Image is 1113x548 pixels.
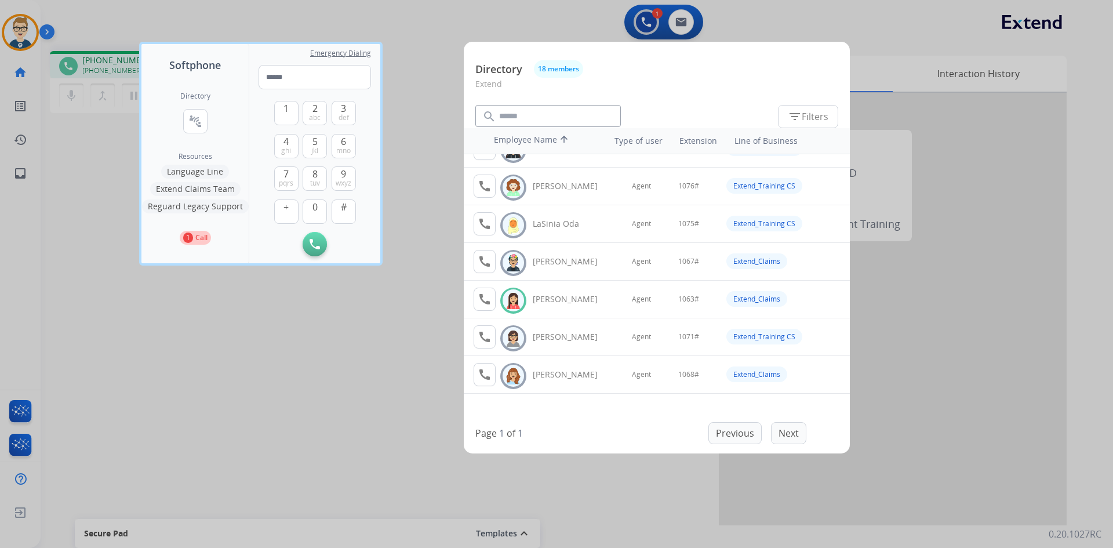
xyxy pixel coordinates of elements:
[303,134,327,158] button: 5jkl
[557,134,571,148] mat-icon: arrow_upward
[311,146,318,155] span: jkl
[195,233,208,243] p: Call
[726,178,802,194] div: Extend_Training CS
[312,200,318,214] span: 0
[533,180,610,192] div: [PERSON_NAME]
[726,366,787,382] div: Extend_Claims
[332,199,356,224] button: #
[179,152,212,161] span: Resources
[283,135,289,148] span: 4
[283,200,289,214] span: +
[312,167,318,181] span: 8
[478,179,492,193] mat-icon: call
[303,101,327,125] button: 2abc
[632,257,651,266] span: Agent
[336,146,351,155] span: mno
[534,60,583,78] button: 18 members
[678,257,699,266] span: 1067#
[632,332,651,342] span: Agent
[303,166,327,191] button: 8tuv
[488,128,592,154] th: Employee Name
[507,426,515,440] p: of
[632,219,651,228] span: Agent
[505,179,522,197] img: avatar
[274,134,299,158] button: 4ghi
[678,219,699,228] span: 1075#
[142,199,249,213] button: Reguard Legacy Support
[475,78,838,99] p: Extend
[505,254,522,272] img: avatar
[478,217,492,231] mat-icon: call
[339,113,349,122] span: def
[598,129,668,153] th: Type of user
[180,231,211,245] button: 1Call
[183,233,193,243] p: 1
[188,114,202,128] mat-icon: connect_without_contact
[478,330,492,344] mat-icon: call
[678,182,699,191] span: 1076#
[533,293,610,305] div: [PERSON_NAME]
[303,199,327,224] button: 0
[678,332,699,342] span: 1071#
[505,329,522,347] img: avatar
[478,292,492,306] mat-icon: call
[274,199,299,224] button: +
[310,239,320,249] img: call-button
[726,253,787,269] div: Extend_Claims
[678,295,699,304] span: 1063#
[505,216,522,234] img: avatar
[281,146,291,155] span: ghi
[505,292,522,310] img: avatar
[505,367,522,385] img: avatar
[726,216,802,231] div: Extend_Training CS
[482,110,496,124] mat-icon: search
[533,369,610,380] div: [PERSON_NAME]
[726,329,802,344] div: Extend_Training CS
[274,166,299,191] button: 7pqrs
[632,182,651,191] span: Agent
[341,167,346,181] span: 9
[169,57,221,73] span: Softphone
[788,110,828,124] span: Filters
[475,61,522,77] p: Directory
[678,370,699,379] span: 1068#
[279,179,293,188] span: pqrs
[726,291,787,307] div: Extend_Claims
[161,165,229,179] button: Language Line
[312,101,318,115] span: 2
[632,370,651,379] span: Agent
[533,218,610,230] div: LaSinia Oda
[332,134,356,158] button: 6mno
[788,110,802,124] mat-icon: filter_list
[533,331,610,343] div: [PERSON_NAME]
[632,295,651,304] span: Agent
[180,92,210,101] h2: Directory
[475,426,497,440] p: Page
[332,166,356,191] button: 9wxyz
[150,182,241,196] button: Extend Claims Team
[533,256,610,267] div: [PERSON_NAME]
[341,200,347,214] span: #
[310,49,371,58] span: Emergency Dialing
[283,101,289,115] span: 1
[478,368,492,382] mat-icon: call
[312,135,318,148] span: 5
[274,101,299,125] button: 1
[341,135,346,148] span: 6
[332,101,356,125] button: 3def
[341,101,346,115] span: 3
[283,167,289,181] span: 7
[674,129,723,153] th: Extension
[336,179,351,188] span: wxyz
[729,129,844,153] th: Line of Business
[478,255,492,268] mat-icon: call
[1049,527,1101,541] p: 0.20.1027RC
[309,113,321,122] span: abc
[310,179,320,188] span: tuv
[778,105,838,128] button: Filters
